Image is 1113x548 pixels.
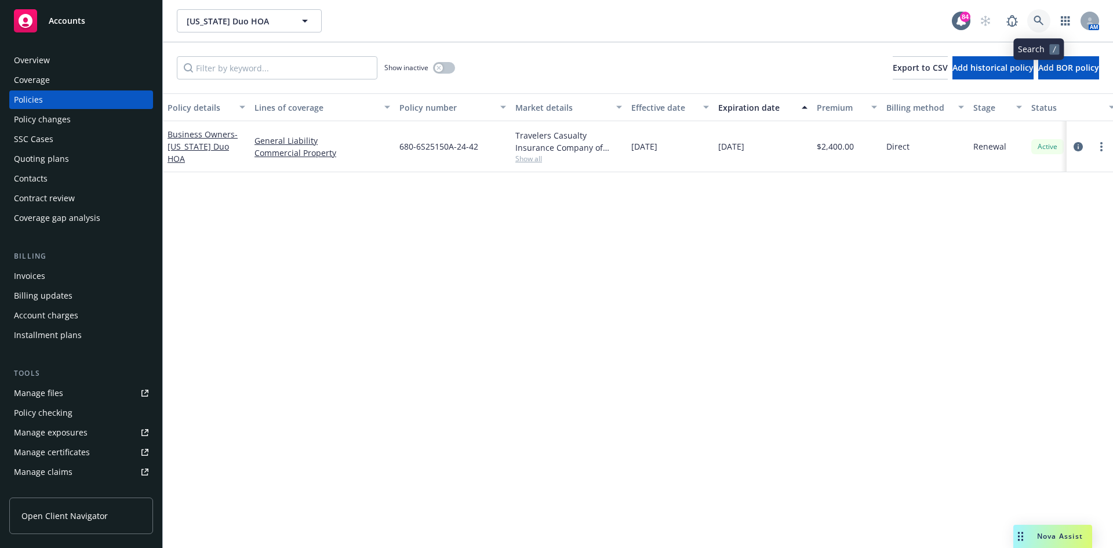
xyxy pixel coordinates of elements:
a: Policy changes [9,110,153,129]
button: [US_STATE] Duo HOA [177,9,322,32]
a: Manage BORs [9,482,153,501]
div: Contacts [14,169,48,188]
a: Manage certificates [9,443,153,462]
div: Manage exposures [14,423,88,442]
a: Overview [9,51,153,70]
div: Manage certificates [14,443,90,462]
a: more [1094,140,1108,154]
a: Account charges [9,306,153,325]
button: Add BOR policy [1038,56,1099,79]
span: Accounts [49,16,85,26]
div: Contract review [14,189,75,208]
div: Policy details [168,101,232,114]
div: Policy checking [14,404,72,422]
div: Manage files [14,384,63,402]
a: Contract review [9,189,153,208]
a: Installment plans [9,326,153,344]
button: Export to CSV [893,56,948,79]
a: Manage claims [9,463,153,481]
a: Coverage [9,71,153,89]
a: SSC Cases [9,130,153,148]
div: Billing [9,251,153,262]
button: Expiration date [714,93,812,121]
a: Invoices [9,267,153,285]
a: Switch app [1054,9,1077,32]
div: Quoting plans [14,150,69,168]
span: Open Client Navigator [21,510,108,522]
span: - [US_STATE] Duo HOA [168,129,238,164]
div: Premium [817,101,864,114]
span: Show all [515,154,622,164]
button: Nova Assist [1013,525,1092,548]
span: 680-6S25150A-24-42 [399,140,478,153]
a: Quoting plans [9,150,153,168]
a: Coverage gap analysis [9,209,153,227]
span: Direct [886,140,910,153]
a: circleInformation [1071,140,1085,154]
span: Add historical policy [952,62,1034,73]
div: Expiration date [718,101,795,114]
div: Drag to move [1013,525,1028,548]
div: Installment plans [14,326,82,344]
div: Manage claims [14,463,72,481]
div: Status [1031,101,1102,114]
span: Add BOR policy [1038,62,1099,73]
button: Policy number [395,93,511,121]
div: Account charges [14,306,78,325]
button: Policy details [163,93,250,121]
div: Overview [14,51,50,70]
div: Coverage gap analysis [14,209,100,227]
span: Active [1036,141,1059,152]
button: Lines of coverage [250,93,395,121]
div: Effective date [631,101,696,114]
div: Billing updates [14,286,72,305]
span: [US_STATE] Duo HOA [187,15,287,27]
span: [DATE] [718,140,744,153]
div: Lines of coverage [254,101,377,114]
a: Start snowing [974,9,997,32]
a: Report a Bug [1001,9,1024,32]
a: Business Owners [168,129,238,164]
a: Commercial Property [254,147,390,159]
a: Accounts [9,5,153,37]
div: Stage [973,101,1009,114]
span: Renewal [973,140,1006,153]
div: Manage BORs [14,482,68,501]
button: Billing method [882,93,969,121]
span: Export to CSV [893,62,948,73]
span: $2,400.00 [817,140,854,153]
div: Invoices [14,267,45,285]
div: Policy changes [14,110,71,129]
span: [DATE] [631,140,657,153]
button: Stage [969,93,1027,121]
div: 84 [960,12,970,22]
input: Filter by keyword... [177,56,377,79]
div: Tools [9,368,153,379]
div: Travelers Casualty Insurance Company of America, Travelers Insurance [515,129,622,154]
a: Policy checking [9,404,153,422]
a: Contacts [9,169,153,188]
button: Premium [812,93,882,121]
button: Effective date [627,93,714,121]
div: Coverage [14,71,50,89]
div: Market details [515,101,609,114]
div: Policies [14,90,43,109]
span: Nova Assist [1037,531,1083,541]
a: Policies [9,90,153,109]
a: Search [1027,9,1050,32]
a: Billing updates [9,286,153,305]
div: Policy number [399,101,493,114]
a: Manage files [9,384,153,402]
a: Manage exposures [9,423,153,442]
button: Market details [511,93,627,121]
a: General Liability [254,135,390,147]
div: Billing method [886,101,951,114]
button: Add historical policy [952,56,1034,79]
div: SSC Cases [14,130,53,148]
span: Show inactive [384,63,428,72]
